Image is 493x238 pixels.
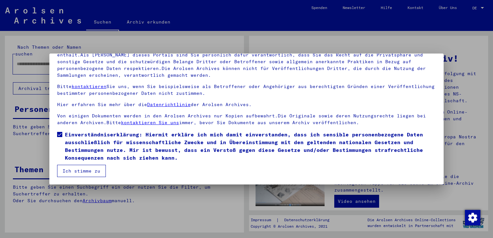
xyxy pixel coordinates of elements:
[121,120,179,125] a: kontaktieren Sie uns
[72,84,106,89] a: kontaktieren
[147,102,191,107] a: Datenrichtlinie
[57,101,436,108] p: Hier erfahren Sie mehr über die der Arolsen Archives.
[57,45,436,79] p: Bitte beachten Sie, dass dieses Portal über NS - Verfolgte sensible Daten zu identifizierten oder...
[57,83,436,97] p: Bitte Sie uns, wenn Sie beispielsweise als Betroffener oder Angehöriger aus berechtigten Gründen ...
[465,210,480,225] div: Zustimmung ändern
[65,131,436,162] span: Einverständniserklärung: Hiermit erkläre ich mich damit einverstanden, dass ich sensible personen...
[465,210,480,225] img: Zustimmung ändern
[57,113,436,126] p: Von einigen Dokumenten werden in den Arolsen Archives nur Kopien aufbewahrt.Die Originale sowie d...
[57,165,106,177] button: Ich stimme zu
